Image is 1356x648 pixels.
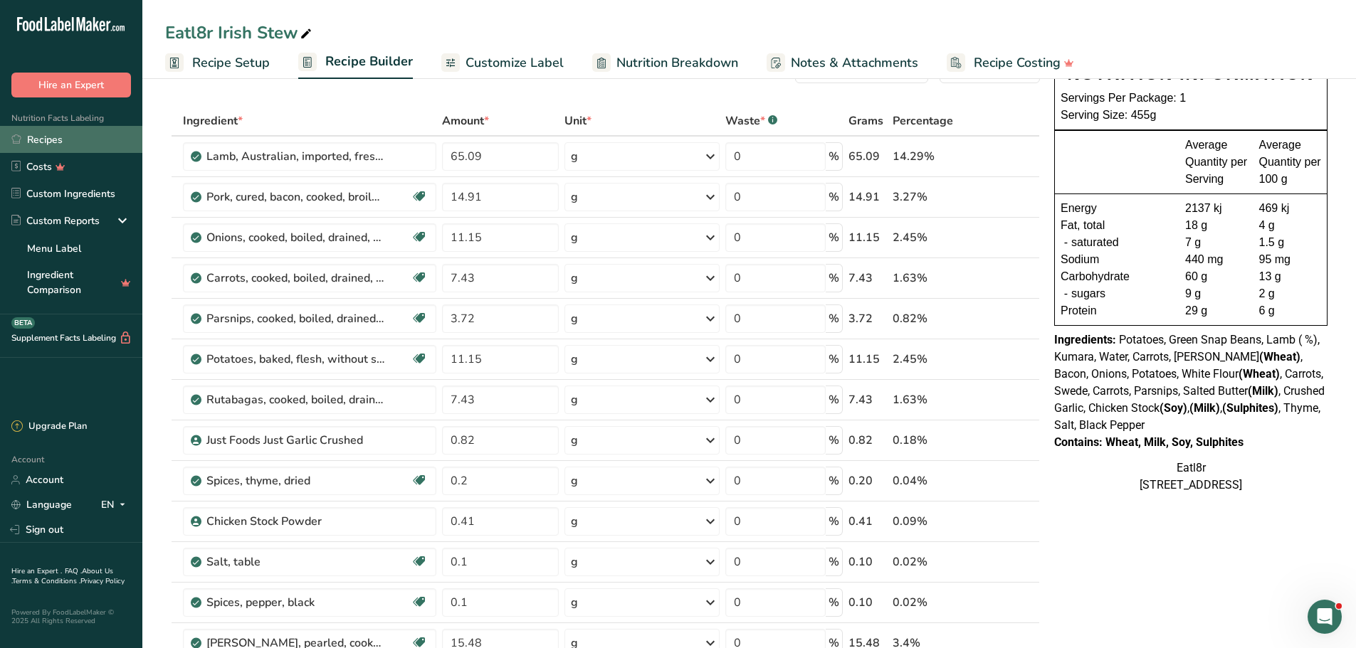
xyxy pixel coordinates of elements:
div: g [571,553,578,570]
div: 65.09 [848,148,887,165]
a: Notes & Attachments [767,47,918,79]
div: g [571,432,578,449]
a: Hire an Expert . [11,566,62,576]
div: g [571,229,578,246]
div: 0.09% [893,513,972,530]
div: g [571,188,578,206]
div: Rutabagas, cooked, boiled, drained, without salt [206,391,384,408]
div: Spices, thyme, dried [206,472,384,489]
div: g [571,513,578,530]
span: Notes & Attachments [791,53,918,73]
span: Fat, total [1061,217,1105,234]
div: Eatl8r [STREET_ADDRESS] [1054,460,1328,494]
div: Lamb, Australian, imported, fresh, leg, sirloin chops, boneless, separable lean and fat, trimmed ... [206,148,384,165]
div: 9 g [1185,285,1248,302]
div: 0.10 [848,594,887,611]
span: Ingredients: [1054,333,1116,346]
span: Potatoes, Green Snap Beans, Lamb ( %), Kumara, Water, Carrots, [PERSON_NAME] , Bacon, Onions, Pot... [1054,333,1325,432]
span: Energy [1061,200,1097,217]
span: Amount [442,112,489,129]
div: g [571,351,578,368]
a: Recipe Costing [947,47,1074,79]
div: Chicken Stock Powder [206,513,384,530]
div: 2.45% [893,351,972,368]
div: 469 kj [1259,200,1322,217]
div: Onions, cooked, boiled, drained, without salt [206,229,384,246]
a: Nutrition Breakdown [592,47,738,79]
div: 0.02% [893,553,972,570]
a: Customize Label [441,47,564,79]
div: 7.43 [848,391,887,408]
b: (Soy) [1160,401,1187,415]
a: FAQ . [65,566,82,576]
div: 11.15 [848,229,887,246]
b: (Wheat) [1259,350,1300,363]
div: 29 g [1185,302,1248,319]
div: Average Quantity per Serving [1185,137,1248,188]
span: Recipe Builder [325,52,413,71]
a: Terms & Conditions . [12,576,80,586]
div: 2 g [1259,285,1322,302]
div: Eatl8r Irish Stew [165,20,315,46]
div: g [571,148,578,165]
div: g [571,391,578,408]
div: Contains: Wheat, Milk, Soy, Sulphites [1054,434,1328,451]
span: Recipe Costing [974,53,1061,73]
div: 0.04% [893,472,972,489]
div: 3.27% [893,188,972,206]
div: 1.63% [893,270,972,287]
div: g [571,270,578,287]
a: Privacy Policy [80,576,125,586]
div: 14.91 [848,188,887,206]
div: 6 g [1259,302,1322,319]
div: 440 mg [1185,251,1248,268]
div: 0.10 [848,553,887,570]
div: g [571,594,578,611]
div: Potatoes, baked, flesh, without salt [206,351,384,368]
div: - [1061,234,1071,251]
span: Grams [848,112,883,129]
div: 0.20 [848,472,887,489]
a: Recipe Setup [165,47,270,79]
div: 13 g [1259,268,1322,285]
div: Serving Size: 455g [1061,107,1321,124]
div: 2.45% [893,229,972,246]
div: g [571,310,578,327]
span: sugars [1071,285,1105,302]
div: BETA [11,317,35,329]
div: 1.5 g [1259,234,1322,251]
div: 60 g [1185,268,1248,285]
div: 7.43 [848,270,887,287]
b: (Milk) [1189,401,1220,415]
div: Just Foods Just Garlic Crushed [206,432,384,449]
div: EN [101,496,131,514]
b: (Milk) [1248,384,1278,398]
div: g [571,472,578,489]
span: Percentage [893,112,953,129]
div: 0.82 [848,432,887,449]
span: saturated [1071,234,1119,251]
button: Hire an Expert [11,73,131,97]
span: Customize Label [466,53,564,73]
div: - [1061,285,1071,302]
div: 0.82% [893,310,972,327]
div: 0.02% [893,594,972,611]
span: Recipe Setup [192,53,270,73]
div: 0.41 [848,513,887,530]
span: Unit [564,112,592,129]
div: Waste [725,112,777,129]
div: 1.63% [893,391,972,408]
b: (Sulphites) [1222,401,1278,415]
iframe: Intercom live chat [1308,600,1342,634]
div: Upgrade Plan [11,420,87,434]
div: Pork, cured, bacon, cooked, broiled, pan-fried or roasted, reduced sodium [206,188,384,206]
a: Language [11,492,72,517]
a: Recipe Builder [298,46,413,80]
div: Powered By FoodLabelMaker © 2025 All Rights Reserved [11,608,131,625]
div: Parsnips, cooked, boiled, drained, without salt [206,310,384,327]
div: Spices, pepper, black [206,594,384,611]
div: 14.29% [893,148,972,165]
div: Carrots, cooked, boiled, drained, without salt [206,270,384,287]
a: About Us . [11,566,113,586]
span: Nutrition Breakdown [616,53,738,73]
